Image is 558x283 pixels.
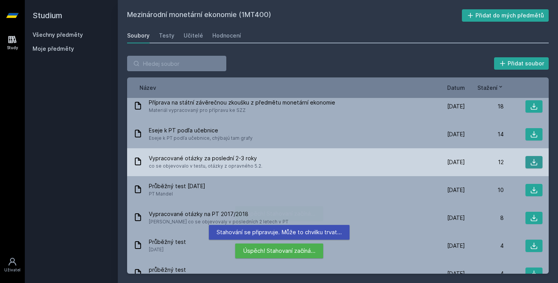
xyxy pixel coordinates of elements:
[465,103,504,110] div: 18
[149,182,205,190] span: Průběžný test [DATE]
[465,270,504,278] div: 4
[149,246,186,254] span: [DATE]
[149,218,288,226] span: [PERSON_NAME] co se objevovaly v posledních 2 letech v PT
[139,84,156,92] button: Název
[127,56,226,71] input: Hledej soubor
[447,158,465,166] span: [DATE]
[447,214,465,222] span: [DATE]
[159,32,174,39] div: Testy
[149,154,262,162] span: Vypracované otázky za poslední 2-3 roky
[447,103,465,110] span: [DATE]
[149,99,335,106] span: Příprava na státní závěrečnou zkoušku z předmětu monetární ekonomie
[465,214,504,222] div: 8
[127,9,462,22] h2: Mezinárodní monetární ekonomie (1MT400)
[235,244,323,258] div: Úspěch! Stahovaní začíná…
[447,186,465,194] span: [DATE]
[149,266,186,274] span: průběžný test
[465,242,504,250] div: 4
[7,45,18,51] div: Study
[462,9,549,22] button: Přidat do mých předmětů
[235,206,323,221] div: Úspěch! Stahovaní začíná…
[447,84,465,92] button: Datum
[184,28,203,43] a: Učitelé
[149,190,205,198] span: PT Mandel
[33,31,83,38] a: Všechny předměty
[447,130,465,138] span: [DATE]
[4,267,21,273] div: Uživatel
[477,84,498,92] span: Stažení
[212,28,241,43] a: Hodnocení
[2,253,23,277] a: Uživatel
[447,242,465,250] span: [DATE]
[2,31,23,55] a: Study
[447,270,465,278] span: [DATE]
[149,127,253,134] span: Eseje k PT podľa učebnice
[465,186,504,194] div: 10
[149,106,335,114] span: Materiál vypracovaný pro přípravu ke SZZ
[212,32,241,39] div: Hodnocení
[465,158,504,166] div: 12
[477,84,504,92] button: Stažení
[33,45,74,53] span: Moje předměty
[149,134,253,142] span: Eseje k PT podľa učebnice, chýbajú tam grafy
[465,130,504,138] div: 14
[159,28,174,43] a: Testy
[184,32,203,39] div: Učitelé
[494,57,549,70] button: Přidat soubor
[209,225,350,240] div: Stahování se připravuje. Může to chvilku trvat…
[149,238,186,246] span: Průběžný test
[149,210,288,218] span: Vypracované otázky na PT 2017/2018
[127,28,150,43] a: Soubory
[127,32,150,39] div: Soubory
[149,162,262,170] span: co se objevovalo v testu, otázky z opravného 5.2.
